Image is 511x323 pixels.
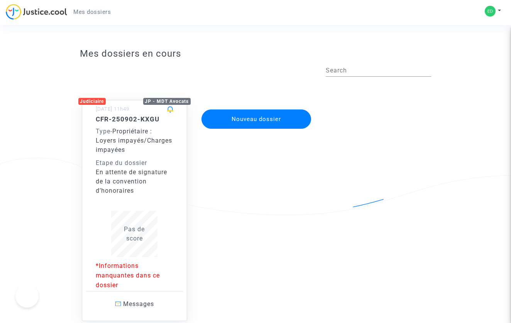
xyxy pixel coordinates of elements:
[80,48,431,59] h3: Mes dossiers en cours
[96,168,174,195] div: En attente de signature de la convention d’honoraires
[67,6,117,18] a: Mes dossiers
[96,115,174,123] h5: CFR-250902-KXGU
[201,109,311,129] button: Nouveau dossier
[96,128,110,135] span: Type
[96,158,174,168] div: Etape du dossier
[15,284,39,308] iframe: Help Scout Beacon - Open
[201,104,312,112] a: Nouveau dossier
[485,6,496,17] img: 864747be96bc1036b08db1d8462fa561
[86,291,183,317] a: Messages
[96,128,112,135] span: -
[78,98,106,105] div: Judiciaire
[123,300,154,308] span: Messages
[73,8,111,15] span: Mes dossiers
[6,4,67,20] img: jc-logo.svg
[96,106,129,112] small: [DATE] 11h49
[74,84,195,321] a: JudiciaireJP - MDT Avocats[DATE] 11h49CFR-250902-KXGUType-Propriétaire : Loyers impayés/Charges i...
[96,128,172,153] span: Propriétaire : Loyers impayés/Charges impayées
[124,225,145,242] span: Pas de score
[143,98,191,105] div: JP - MDT Avocats
[96,261,174,290] p: *Informations manquantes dans ce dossier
